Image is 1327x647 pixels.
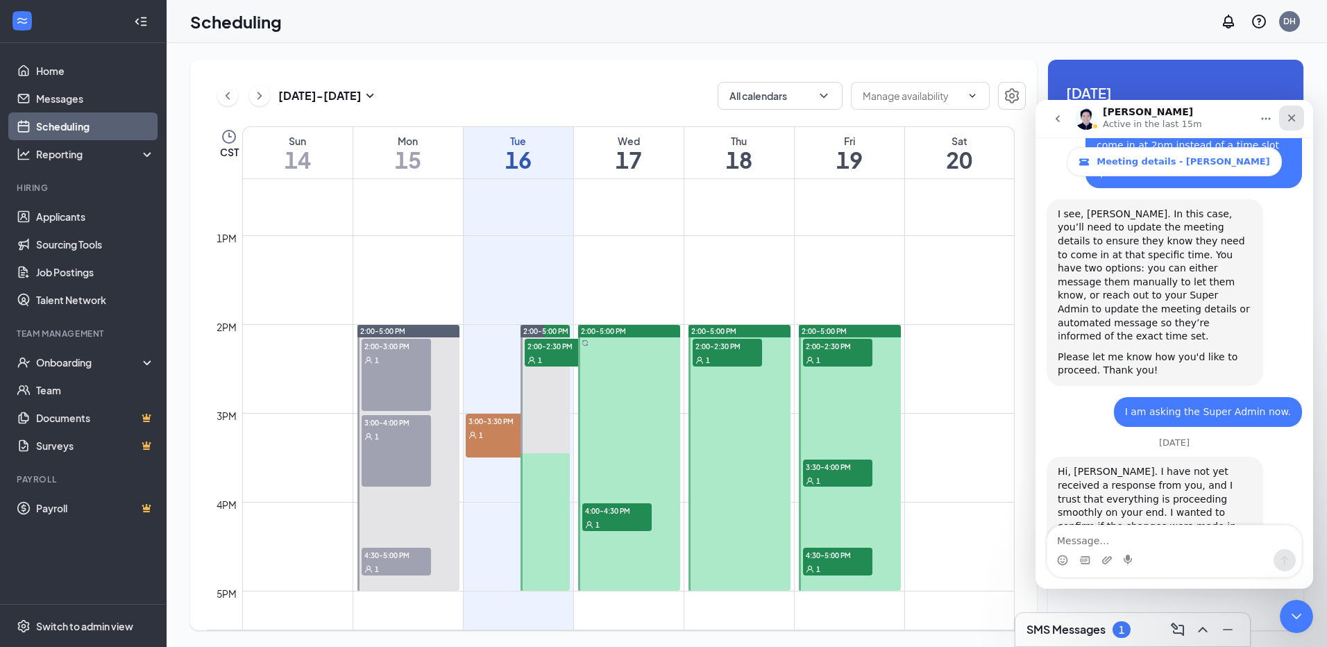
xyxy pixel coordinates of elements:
[718,82,843,110] button: All calendarsChevronDown
[1169,621,1186,638] svg: ComposeMessage
[253,87,267,104] svg: ChevronRight
[816,355,820,365] span: 1
[803,460,872,473] span: 3:30-4:00 PM
[967,90,978,101] svg: ChevronDown
[817,89,831,103] svg: ChevronDown
[243,134,353,148] div: Sun
[1220,13,1237,30] svg: Notifications
[525,339,594,353] span: 2:00-2:30 PM
[36,286,155,314] a: Talent Network
[134,15,148,28] svg: Collapse
[12,426,266,449] textarea: Message…
[364,356,373,364] svg: User
[364,432,373,441] svg: User
[1217,619,1239,641] button: Minimize
[695,356,704,364] svg: User
[44,455,55,466] button: Gif picker
[36,355,143,369] div: Onboarding
[11,357,267,574] div: Louise says…
[221,87,235,104] svg: ChevronLeft
[574,127,684,178] a: September 17, 2025
[582,503,652,517] span: 4:00-4:30 PM
[1280,600,1313,633] iframe: Intercom live chat
[217,85,238,106] button: ChevronLeft
[1026,622,1106,637] h3: SMS Messages
[15,14,29,28] svg: WorkstreamLogo
[803,548,872,562] span: 4:30-5:00 PM
[353,148,463,171] h1: 15
[375,432,379,442] span: 1
[360,326,405,336] span: 2:00-5:00 PM
[362,339,431,353] span: 2:00-3:00 PM
[17,355,31,369] svg: UserCheck
[362,415,431,429] span: 3:00-4:00 PM
[66,455,77,466] button: Upload attachment
[795,134,904,148] div: Fri
[11,357,228,544] div: Hi, [PERSON_NAME]. I have not yet received a response from you, and I trust that everything is pr...
[88,455,99,466] button: Start recording
[527,356,536,364] svg: User
[36,432,155,460] a: SurveysCrown
[214,319,239,335] div: 2pm
[998,82,1026,110] button: Settings
[36,404,155,432] a: DocumentsCrown
[1036,100,1313,589] iframe: Intercom live chat
[1192,619,1214,641] button: ChevronUp
[353,127,463,178] a: September 15, 2025
[1194,621,1211,638] svg: ChevronUp
[17,473,152,485] div: Payroll
[36,203,155,230] a: Applicants
[214,586,239,601] div: 5pm
[36,376,155,404] a: Team
[362,548,431,562] span: 4:30-5:00 PM
[574,148,684,171] h1: 17
[364,565,373,573] svg: User
[17,328,152,339] div: Team Management
[220,145,239,159] span: CST
[466,414,535,428] span: 3:00-3:30 PM
[1283,15,1296,27] div: DH
[806,356,814,364] svg: User
[221,128,237,145] svg: Clock
[36,230,155,258] a: Sourcing Tools
[22,365,217,447] div: Hi, [PERSON_NAME]. I have not yet received a response from you, and I trust that everything is pr...
[523,326,568,336] span: 2:00-5:00 PM
[905,127,1015,178] a: September 20, 2025
[375,355,379,365] span: 1
[806,565,814,573] svg: User
[36,258,155,286] a: Job Postings
[464,134,573,148] div: Tue
[464,127,573,178] a: September 16, 2025
[238,449,260,471] button: Send a message…
[479,430,483,440] span: 1
[36,57,155,85] a: Home
[1219,621,1236,638] svg: Minimize
[36,85,155,112] a: Messages
[22,455,33,466] button: Emoji picker
[806,477,814,485] svg: User
[684,148,794,171] h1: 18
[1004,87,1020,104] svg: Settings
[795,127,904,178] a: September 19, 2025
[582,339,589,346] svg: Sync
[538,355,542,365] span: 1
[905,148,1015,171] h1: 20
[1066,82,1285,103] span: [DATE]
[464,148,573,171] h1: 16
[375,564,379,574] span: 1
[214,408,239,423] div: 3pm
[17,147,31,161] svg: Analysis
